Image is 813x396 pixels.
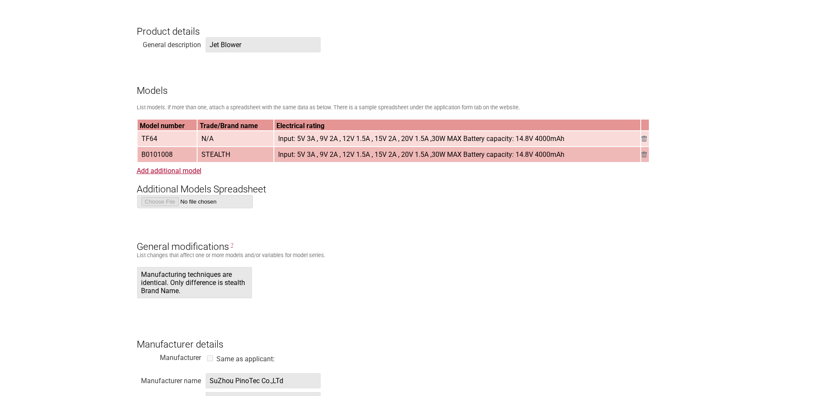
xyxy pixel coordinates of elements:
span: SuZhou PinoTec Co.,LTd [206,373,321,388]
label: Same as applicant: [216,355,275,363]
span: General Modifications are changes that affect one or more models. E.g. Alternative brand names or... [231,242,233,248]
h3: Product details [137,11,677,37]
input: on [206,355,214,361]
div: Manufacturer [137,351,201,360]
img: Remove [642,152,647,157]
h3: Manufacturer details [137,324,677,350]
span: Jet Blower [206,37,321,52]
small: List models. If more than one, attach a spreadsheet with the same data as below. There is a sampl... [137,104,520,111]
span: Input: 5V 3A , 9V 2A , 12V 1.5A , 15V 2A , 20V 1.5A ,30W MAX Battery capacity: 14.8V 4000mAh [275,132,568,146]
span: Manufacturing techniques are identical. Only difference is stealth Brand Name. [137,267,252,298]
h3: Models [137,70,677,96]
a: Add additional model [137,167,201,175]
span: Input: 5V 3A , 9V 2A , 12V 1.5A , 15V 2A , 20V 1.5A ,30W MAX Battery capacity: 14.8V 4000mAh [275,147,568,162]
th: Trade/Brand name [198,120,273,130]
span: TF64 [138,132,161,146]
span: STEALTH [198,147,234,162]
small: List changes that affect one or more models and/or variables for model series. [137,252,325,258]
th: Electrical rating [274,120,640,130]
span: N/A [198,132,217,146]
span: B0101008 [138,147,176,162]
h3: Additional Models Spreadsheet [137,169,677,195]
div: Manufacturer name [137,375,201,383]
th: Model number [138,120,197,130]
div: General description [137,39,201,47]
h3: General modifications [137,226,677,252]
img: Remove [642,136,647,141]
